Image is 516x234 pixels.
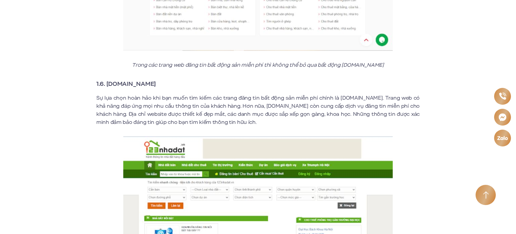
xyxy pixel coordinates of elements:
[483,191,489,199] img: Arrow icon
[132,61,384,69] em: Trong các trang web đăng tin bất động sản miễn phí thì không thể bỏ qua bất động [DOMAIN_NAME]
[96,94,420,126] p: Sự lựa chọn hoàn hảo khi bạn muốn tìm kiếm các trang đăng tin bất động sản miễn phí chính là [DOM...
[498,113,507,121] img: Messenger icon
[497,136,508,140] img: Zalo icon
[96,79,156,88] strong: 1.6. [DOMAIN_NAME]
[499,93,506,100] img: Phone icon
